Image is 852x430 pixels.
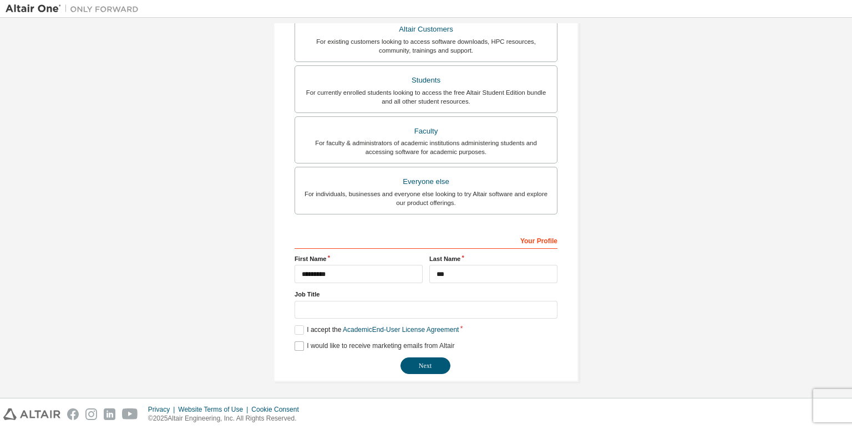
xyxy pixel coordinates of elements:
img: altair_logo.svg [3,408,60,420]
div: For individuals, businesses and everyone else looking to try Altair software and explore our prod... [302,190,550,207]
label: Job Title [295,290,557,299]
label: I accept the [295,325,459,335]
div: Website Terms of Use [178,405,251,414]
div: Students [302,73,550,88]
div: For faculty & administrators of academic institutions administering students and accessing softwa... [302,139,550,156]
div: Cookie Consent [251,405,305,414]
div: Your Profile [295,231,557,249]
div: For currently enrolled students looking to access the free Altair Student Edition bundle and all ... [302,88,550,106]
label: First Name [295,254,423,263]
img: facebook.svg [67,408,79,420]
img: linkedin.svg [104,408,115,420]
p: © 2025 Altair Engineering, Inc. All Rights Reserved. [148,414,306,423]
div: Altair Customers [302,22,550,37]
div: Privacy [148,405,178,414]
div: Faculty [302,124,550,139]
label: I would like to receive marketing emails from Altair [295,341,454,351]
button: Next [400,357,450,374]
img: instagram.svg [85,408,97,420]
label: Last Name [429,254,557,263]
div: For existing customers looking to access software downloads, HPC resources, community, trainings ... [302,37,550,55]
a: Academic End-User License Agreement [343,326,459,334]
img: youtube.svg [122,408,138,420]
img: Altair One [6,3,144,14]
div: Everyone else [302,174,550,190]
